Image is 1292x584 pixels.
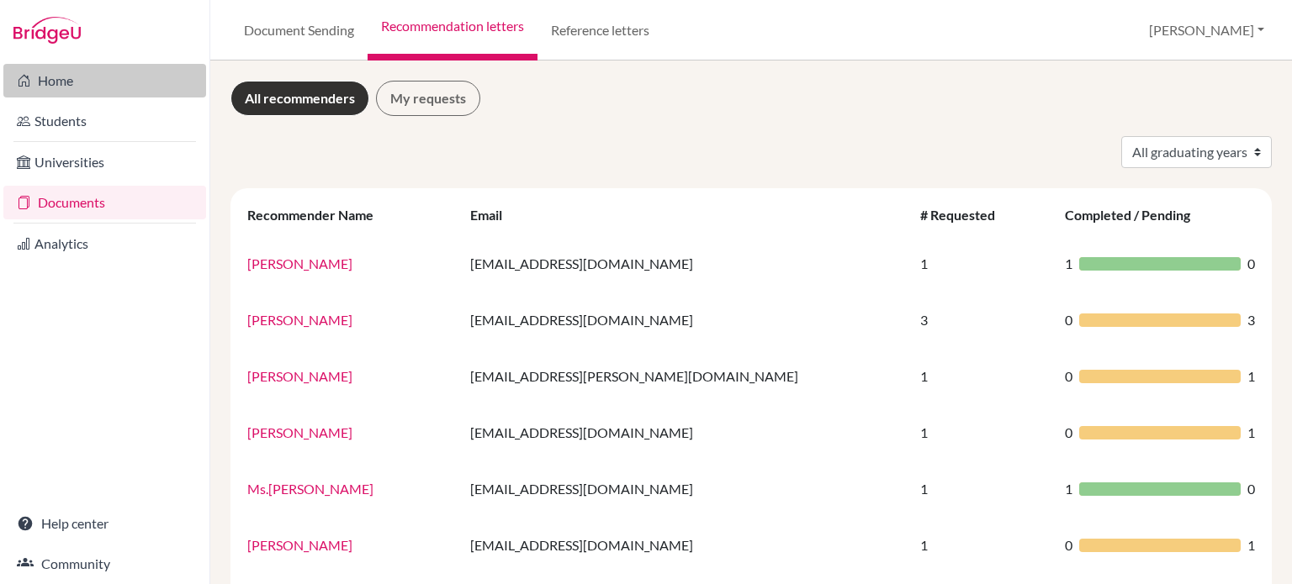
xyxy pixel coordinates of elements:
div: Email [470,207,519,223]
a: Analytics [3,227,206,260]
a: Help center [3,507,206,540]
a: Home [3,64,206,97]
a: [PERSON_NAME] [247,368,352,384]
a: Universities [3,145,206,179]
span: 3 [1247,310,1255,330]
td: 1 [910,235,1055,292]
span: 0 [1065,310,1072,330]
a: Ms.[PERSON_NAME] [247,481,373,497]
td: 1 [910,404,1055,460]
a: [PERSON_NAME] [247,537,352,553]
a: All recommenders [230,81,369,116]
div: Recommender Name [247,207,390,223]
td: 1 [910,517,1055,573]
a: [PERSON_NAME] [247,255,352,271]
button: [PERSON_NAME] [1141,14,1272,46]
span: 0 [1247,479,1255,499]
div: Completed / Pending [1065,207,1207,223]
td: 3 [910,292,1055,348]
span: 1 [1065,254,1072,274]
span: 0 [1247,254,1255,274]
span: 1 [1247,423,1255,443]
a: [PERSON_NAME] [247,312,352,328]
span: 0 [1065,535,1072,555]
span: 1 [1247,535,1255,555]
td: 1 [910,460,1055,517]
td: 1 [910,348,1055,404]
a: My requests [376,81,480,116]
span: 1 [1247,366,1255,387]
div: # Requested [920,207,1012,223]
a: Community [3,547,206,581]
td: [EMAIL_ADDRESS][DOMAIN_NAME] [460,235,910,292]
td: [EMAIL_ADDRESS][PERSON_NAME][DOMAIN_NAME] [460,348,910,404]
a: [PERSON_NAME] [247,424,352,440]
td: [EMAIL_ADDRESS][DOMAIN_NAME] [460,404,910,460]
a: Students [3,104,206,138]
img: Bridge-U [13,17,81,44]
span: 0 [1065,423,1072,443]
a: Documents [3,186,206,219]
td: [EMAIL_ADDRESS][DOMAIN_NAME] [460,517,910,573]
td: [EMAIL_ADDRESS][DOMAIN_NAME] [460,460,910,517]
td: [EMAIL_ADDRESS][DOMAIN_NAME] [460,292,910,348]
span: 1 [1065,479,1072,499]
span: 0 [1065,366,1072,387]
